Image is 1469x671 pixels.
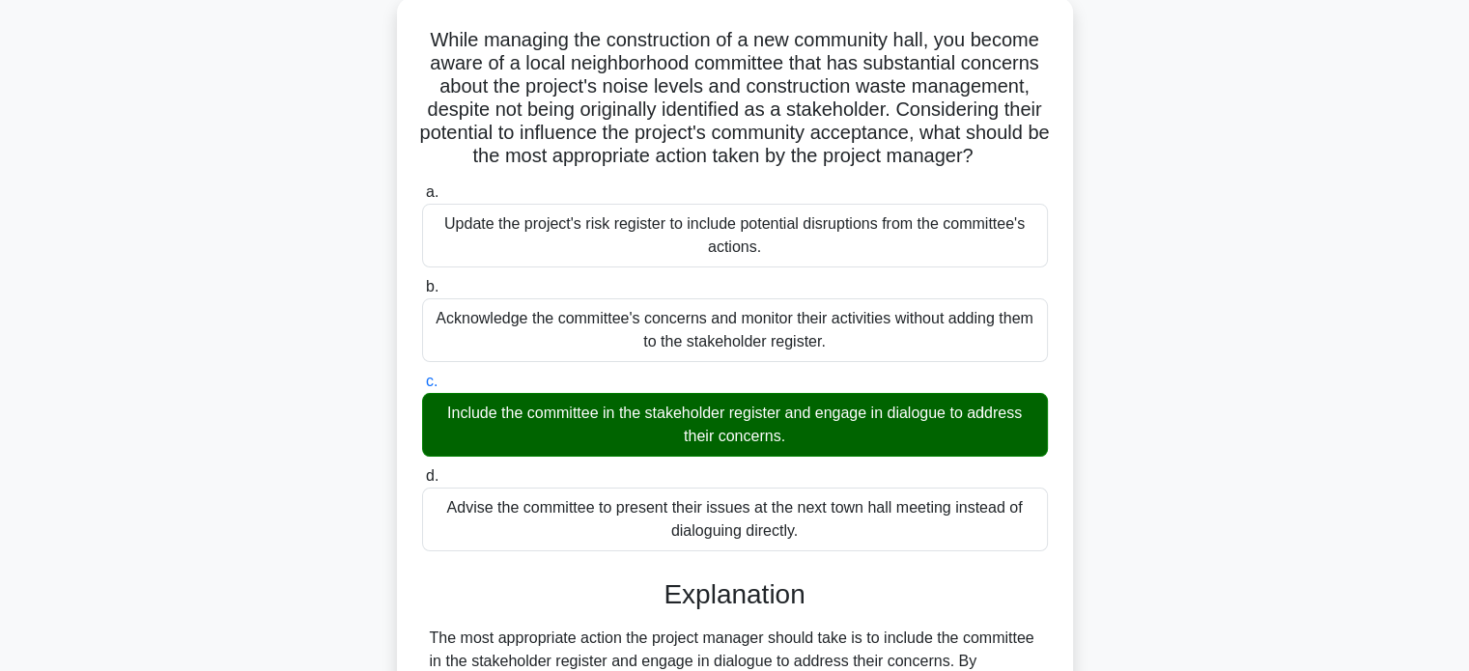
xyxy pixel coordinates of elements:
div: Include the committee in the stakeholder register and engage in dialogue to address their concerns. [422,393,1048,457]
h5: While managing the construction of a new community hall, you become aware of a local neighborhood... [420,28,1050,169]
div: Advise the committee to present their issues at the next town hall meeting instead of dialoguing ... [422,488,1048,551]
span: d. [426,467,438,484]
span: b. [426,278,438,294]
h3: Explanation [434,578,1036,611]
div: Update the project's risk register to include potential disruptions from the committee's actions. [422,204,1048,267]
span: a. [426,183,438,200]
span: c. [426,373,438,389]
div: Acknowledge the committee's concerns and monitor their activities without adding them to the stak... [422,298,1048,362]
